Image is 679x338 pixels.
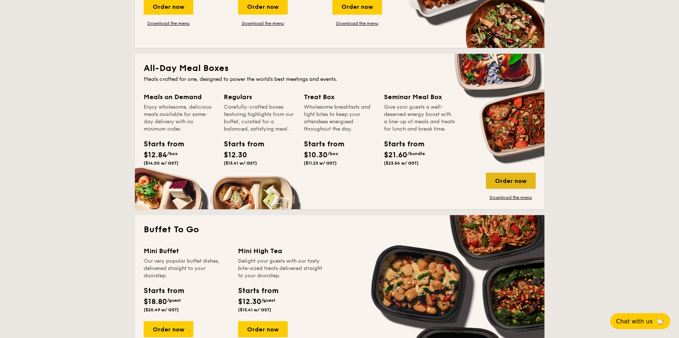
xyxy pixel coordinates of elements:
div: Treat Box [304,92,375,102]
span: $12.30 [238,297,261,306]
span: ($13.41 w/ GST) [238,307,271,312]
div: Starts from [304,139,337,150]
div: Starts from [384,139,417,150]
button: Chat with us🦙 [610,313,670,329]
div: Enjoy wholesome, delicious meals available for same-day delivery with no minimum order. [144,104,215,133]
div: Delight your guests with our tasty bite-sized treats delivered straight to your doorstep. [238,258,324,279]
div: Wholesome breakfasts and light bites to keep your attendees energised throughout the day. [304,104,375,133]
div: Mini High Tea [238,246,324,256]
div: Starts from [144,285,184,296]
span: ($14.00 w/ GST) [144,161,178,166]
span: /bundle [407,151,425,156]
span: $18.80 [144,297,167,306]
div: Mini Buffet [144,246,229,256]
span: $10.30 [304,151,328,159]
a: Download the menu [332,20,382,26]
div: Starts from [144,139,177,150]
div: Our very popular buffet dishes, delivered straight to your doorstep. [144,258,229,279]
span: /guest [261,298,275,303]
a: Download the menu [238,20,288,26]
a: Download the menu [144,20,193,26]
div: Meals crafted for one, designed to power the world's best meetings and events. [144,76,536,83]
span: $21.60 [384,151,407,159]
div: Carefully-crafted boxes featuring highlights from our buffet, curated for a balanced, satisfying ... [224,104,295,133]
div: Seminar Meal Box [384,92,455,102]
span: $12.84 [144,151,167,159]
span: ($11.23 w/ GST) [304,161,337,166]
div: Starts from [224,139,257,150]
span: /guest [167,298,181,303]
span: /box [328,151,338,156]
div: Give your guests a well-deserved energy boost with a line-up of meals and treats for lunch and br... [384,104,455,133]
span: $12.30 [224,151,247,159]
span: Chat with us [616,318,653,325]
h2: All-Day Meal Boxes [144,63,536,74]
div: Order now [144,321,193,337]
span: /box [167,151,178,156]
div: Order now [486,173,536,189]
span: ($20.49 w/ GST) [144,307,179,312]
div: Regulars [224,92,295,102]
a: Download the menu [486,195,536,200]
div: Meals on Demand [144,92,215,102]
span: 🦙 [656,317,664,326]
span: ($13.41 w/ GST) [224,161,257,166]
div: Order now [238,321,288,337]
span: ($23.54 w/ GST) [384,161,419,166]
div: Starts from [238,285,278,296]
h2: Buffet To Go [144,224,536,236]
